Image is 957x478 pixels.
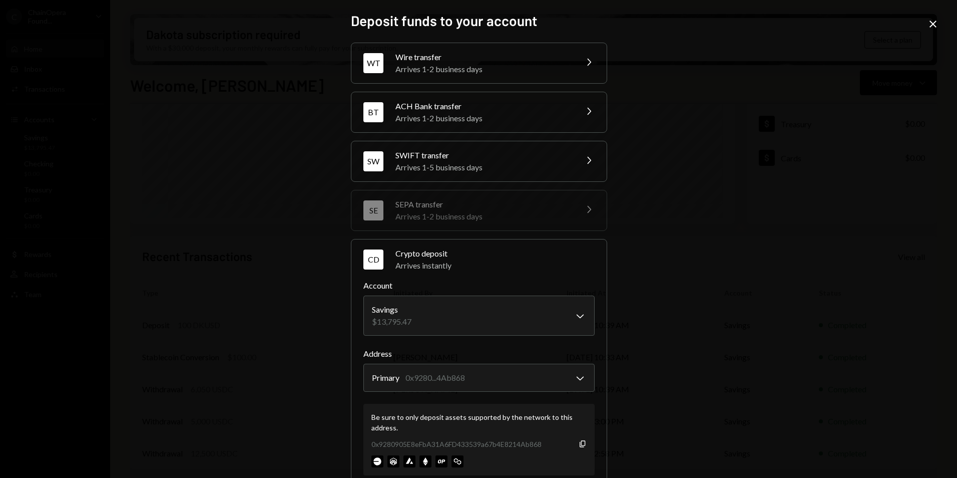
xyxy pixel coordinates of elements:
label: Account [363,280,595,292]
div: 0x9280905E8eFbA31A6FD433539a67b4E8214Ab868 [371,439,542,449]
img: base-mainnet [371,455,383,467]
div: CD [363,250,383,270]
div: Arrives 1-2 business days [395,63,571,75]
button: WTWire transferArrives 1-2 business days [351,43,607,83]
div: Wire transfer [395,51,571,63]
div: SEPA transfer [395,198,571,210]
h2: Deposit funds to your account [351,11,606,31]
div: Arrives instantly [395,260,595,272]
div: WT [363,53,383,73]
div: SW [363,151,383,171]
div: Crypto deposit [395,248,595,260]
img: optimism-mainnet [435,455,447,467]
img: avalanche-mainnet [403,455,415,467]
div: 0x9280...4Ab868 [405,372,465,384]
div: ACH Bank transfer [395,100,571,112]
div: SWIFT transfer [395,149,571,161]
img: polygon-mainnet [451,455,463,467]
div: Arrives 1-2 business days [395,112,571,124]
button: Address [363,364,595,392]
div: Be sure to only deposit assets supported by the network to this address. [371,412,587,433]
button: SESEPA transferArrives 1-2 business days [351,190,607,230]
button: Account [363,296,595,336]
button: CDCrypto depositArrives instantly [351,240,607,280]
div: Arrives 1-5 business days [395,161,571,173]
label: Address [363,348,595,360]
div: BT [363,102,383,122]
img: ethereum-mainnet [419,455,431,467]
button: BTACH Bank transferArrives 1-2 business days [351,92,607,132]
div: SE [363,200,383,220]
div: CDCrypto depositArrives instantly [363,280,595,475]
img: arbitrum-mainnet [387,455,399,467]
button: SWSWIFT transferArrives 1-5 business days [351,141,607,181]
div: Arrives 1-2 business days [395,210,571,222]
